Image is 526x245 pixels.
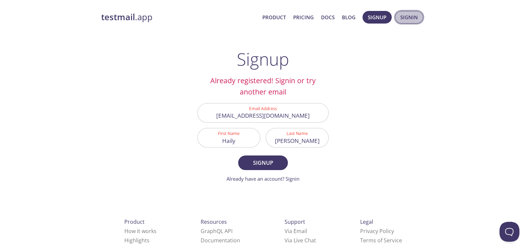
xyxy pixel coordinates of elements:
[124,237,150,244] a: Highlights
[101,11,135,23] strong: testmail
[321,13,335,22] a: Docs
[197,75,329,98] h2: Already registered! Signin or try another email
[237,49,289,69] h1: Signup
[360,218,373,225] span: Legal
[227,175,299,182] a: Already have an account? Signin
[201,218,227,225] span: Resources
[499,222,519,242] iframe: Help Scout Beacon - Open
[245,158,281,167] span: Signup
[101,12,257,23] a: testmail.app
[362,11,392,24] button: Signup
[360,227,394,235] a: Privacy Policy
[395,11,423,24] button: Signin
[360,237,402,244] a: Terms of Service
[124,227,157,235] a: How it works
[368,13,386,22] span: Signup
[293,13,314,22] a: Pricing
[262,13,286,22] a: Product
[342,13,356,22] a: Blog
[201,227,232,235] a: GraphQL API
[201,237,240,244] a: Documentation
[285,237,316,244] a: Via Live Chat
[400,13,418,22] span: Signin
[238,155,288,170] button: Signup
[124,218,145,225] span: Product
[285,227,307,235] a: Via Email
[285,218,305,225] span: Support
